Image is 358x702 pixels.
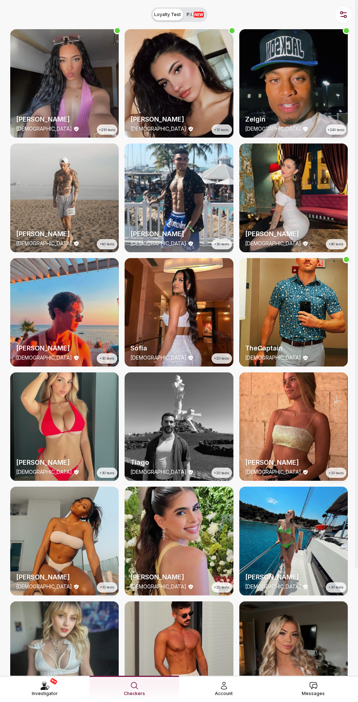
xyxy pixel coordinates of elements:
[239,372,348,481] a: thumbchecker[PERSON_NAME][DEMOGRAPHIC_DATA]+20 tests
[125,487,233,595] img: checker
[245,468,301,476] p: [DEMOGRAPHIC_DATA]
[10,29,119,138] img: checker
[245,125,301,133] p: [DEMOGRAPHIC_DATA]
[125,372,233,481] a: thumbcheckerTiago[DEMOGRAPHIC_DATA]+20 tests
[239,258,348,367] a: thumbcheckerTheCaptain[DEMOGRAPHIC_DATA]
[329,242,343,247] span: +90 tests
[329,585,343,590] span: +30 tests
[130,343,227,353] h2: Sofia
[125,29,233,138] a: thumbchecker[PERSON_NAME][DEMOGRAPHIC_DATA]+10 tests
[239,143,348,252] a: thumbchecker[PERSON_NAME][DEMOGRAPHIC_DATA]+90 tests
[245,343,342,353] h2: TheCaptain
[214,471,229,476] span: +20 tests
[50,678,58,685] span: NEW
[245,354,301,361] p: [DEMOGRAPHIC_DATA]
[187,12,204,18] span: P.I.
[215,690,233,697] span: Account
[16,343,113,353] h2: [PERSON_NAME]
[245,240,301,247] p: [DEMOGRAPHIC_DATA]
[239,372,348,481] img: checker
[10,487,119,595] a: thumbchecker[PERSON_NAME][DEMOGRAPHIC_DATA]+10 tests
[194,12,204,18] span: NEW
[239,29,348,138] img: checker
[130,457,227,468] h2: Tiago
[130,229,227,239] h2: [PERSON_NAME]
[154,12,181,18] span: Loyalty Test
[10,258,119,367] a: thumbchecker[PERSON_NAME][DEMOGRAPHIC_DATA]+30 tests
[130,354,186,361] p: [DEMOGRAPHIC_DATA]
[239,258,348,367] img: checker
[16,572,113,582] h2: [PERSON_NAME]
[125,372,233,481] img: checker
[10,143,119,252] a: thumbchecker[PERSON_NAME][DEMOGRAPHIC_DATA]+80 tests
[124,690,145,697] span: Checkers
[16,240,72,247] p: [DEMOGRAPHIC_DATA]
[16,457,113,468] h2: [PERSON_NAME]
[179,676,268,702] a: Account
[130,572,227,582] h2: [PERSON_NAME]
[125,29,233,138] img: checker
[239,487,348,595] img: checker
[16,354,72,361] p: [DEMOGRAPHIC_DATA]
[214,242,229,247] span: +50 tests
[125,143,233,252] img: checker
[99,127,115,133] span: +210 tests
[125,487,233,595] a: thumbchecker[PERSON_NAME][DEMOGRAPHIC_DATA]+20 tests
[32,690,58,697] span: Investigator
[100,471,114,476] span: +30 tests
[16,583,72,590] p: [DEMOGRAPHIC_DATA]
[16,114,113,124] h2: [PERSON_NAME]
[125,143,233,252] a: thumbchecker[PERSON_NAME][DEMOGRAPHIC_DATA]+50 tests
[214,356,229,361] span: +20 tests
[130,125,186,133] p: [DEMOGRAPHIC_DATA]
[16,229,113,239] h2: [PERSON_NAME]
[214,585,229,590] span: +20 tests
[10,258,119,367] img: checker
[245,572,342,582] h2: [PERSON_NAME]
[10,372,119,481] img: checker
[125,258,233,367] a: thumbcheckerSofia[DEMOGRAPHIC_DATA]+20 tests
[10,143,119,252] img: checker
[89,676,179,702] a: Checkers
[10,29,119,138] a: thumbchecker[PERSON_NAME][DEMOGRAPHIC_DATA]+210 tests
[268,676,358,702] a: Messages
[245,457,342,468] h2: [PERSON_NAME]
[130,583,186,590] p: [DEMOGRAPHIC_DATA]
[302,690,325,697] span: Messages
[329,471,344,476] span: +20 tests
[130,114,227,124] h2: [PERSON_NAME]
[100,356,114,361] span: +30 tests
[100,585,114,590] span: +10 tests
[10,487,119,595] img: checker
[239,29,348,138] a: thumbcheckerZelgin[DEMOGRAPHIC_DATA]+240 tests
[16,125,72,133] p: [DEMOGRAPHIC_DATA]
[245,114,342,124] h2: Zelgin
[16,468,72,476] p: [DEMOGRAPHIC_DATA]
[125,258,233,367] img: checker
[130,240,186,247] p: [DEMOGRAPHIC_DATA]
[214,127,229,133] span: +10 tests
[239,487,348,595] a: thumbchecker[PERSON_NAME][DEMOGRAPHIC_DATA]+30 tests
[239,143,348,252] img: checker
[100,242,114,247] span: +80 tests
[130,468,186,476] p: [DEMOGRAPHIC_DATA]
[10,372,119,481] a: thumbchecker[PERSON_NAME][DEMOGRAPHIC_DATA]+30 tests
[245,583,301,590] p: [DEMOGRAPHIC_DATA]
[245,229,342,239] h2: [PERSON_NAME]
[328,127,344,133] span: +240 tests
